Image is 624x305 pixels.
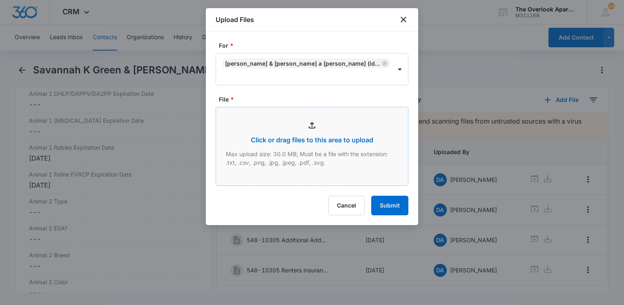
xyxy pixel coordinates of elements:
[219,41,412,50] label: For
[216,15,254,24] h1: Upload Files
[219,95,412,104] label: File
[328,196,365,215] button: Cancel
[225,60,380,67] div: [PERSON_NAME] & [PERSON_NAME] A [PERSON_NAME] (ID:470; [EMAIL_ADDRESS][DOMAIN_NAME]; 9703246842)
[371,196,408,215] button: Submit
[399,15,408,24] button: close
[380,60,388,66] div: Remove Savannah K Green & Kohen A Hubble (ID:470; savannah.green2004@gmail.com; 9703246842)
